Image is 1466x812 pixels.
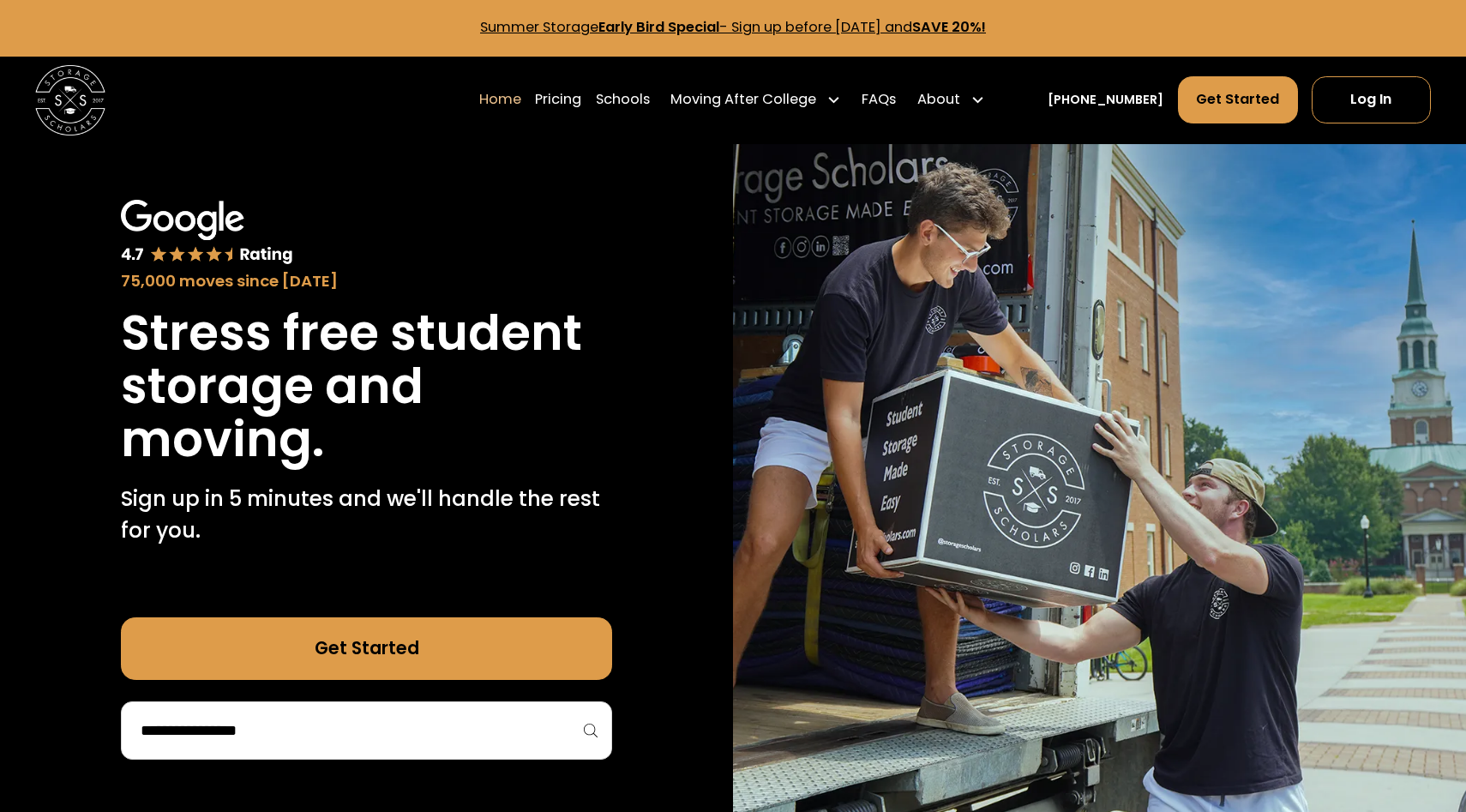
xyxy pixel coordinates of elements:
img: Storage Scholars main logo [35,65,105,135]
a: Log In [1312,76,1431,123]
p: Sign up in 5 minutes and we'll handle the rest for you. [121,484,612,547]
div: About [917,89,960,111]
a: Get Started [1178,76,1298,123]
div: About [910,75,992,124]
a: Pricing [535,75,581,124]
a: Schools [596,75,650,124]
div: Moving After College [670,89,816,111]
div: Moving After College [664,75,848,124]
a: FAQs [862,75,896,124]
a: [PHONE_NUMBER] [1048,91,1163,109]
strong: SAVE 20%! [912,17,986,37]
div: 75,000 moves since [DATE] [121,269,612,293]
strong: Early Bird Special [598,17,719,37]
a: home [35,65,105,135]
img: Google 4.7 star rating [121,200,293,266]
a: Get Started [121,617,612,681]
a: Summer StorageEarly Bird Special- Sign up before [DATE] andSAVE 20%! [480,17,986,37]
a: Home [479,75,521,124]
h1: Stress free student storage and moving. [121,307,612,466]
